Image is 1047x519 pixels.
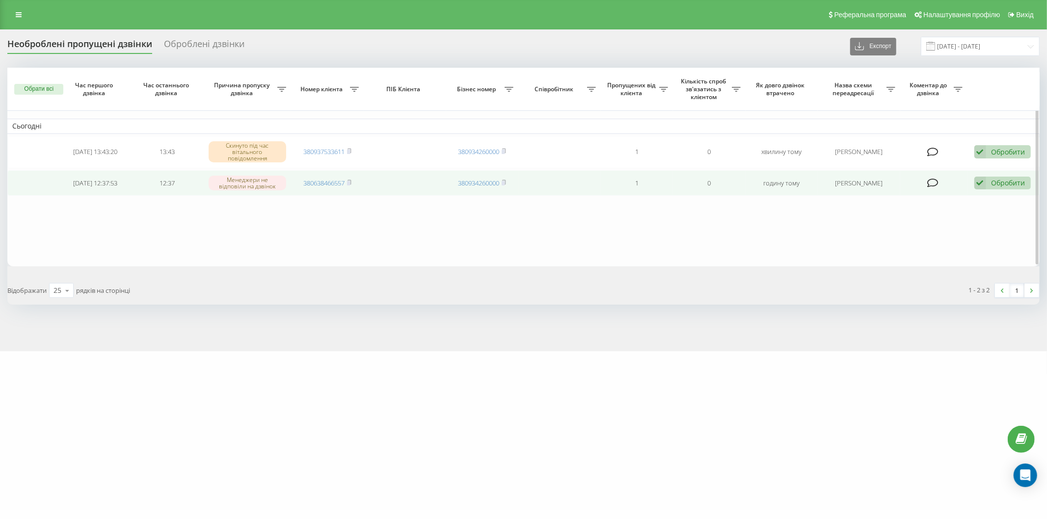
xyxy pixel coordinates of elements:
[209,141,286,163] div: Скинуто під час вітального повідомлення
[823,81,886,97] span: Назва схеми переадресації
[458,179,499,187] a: 380934260000
[905,81,954,97] span: Коментар до дзвінка
[969,285,990,295] div: 1 - 2 з 2
[601,170,673,196] td: 1
[818,170,900,196] td: [PERSON_NAME]
[303,179,345,187] a: 380638466557
[451,85,505,93] span: Бізнес номер
[678,78,731,101] span: Кількість спроб зв'язатись з клієнтом
[139,81,195,97] span: Час останнього дзвінка
[296,85,349,93] span: Номер клієнта
[14,84,63,95] button: Обрати всі
[834,11,907,19] span: Реферальна програма
[746,136,818,168] td: хвилину тому
[303,147,345,156] a: 380937533611
[54,285,61,295] div: 25
[992,178,1025,187] div: Обробити
[523,85,587,93] span: Співробітник
[131,170,203,196] td: 12:37
[7,119,1040,133] td: Сьогодні
[746,170,818,196] td: годину тому
[606,81,659,97] span: Пропущених від клієнта
[7,39,152,54] div: Необроблені пропущені дзвінки
[818,136,900,168] td: [PERSON_NAME]
[209,81,278,97] span: Причина пропуску дзвінка
[67,81,123,97] span: Час першого дзвінка
[458,147,499,156] a: 380934260000
[131,136,203,168] td: 13:43
[753,81,809,97] span: Як довго дзвінок втрачено
[1014,464,1037,487] div: Open Intercom Messenger
[1017,11,1034,19] span: Вихід
[673,136,745,168] td: 0
[59,136,131,168] td: [DATE] 13:43:20
[209,176,286,190] div: Менеджери не відповіли на дзвінок
[59,170,131,196] td: [DATE] 12:37:53
[673,170,745,196] td: 0
[164,39,244,54] div: Оброблені дзвінки
[992,147,1025,156] div: Обробити
[601,136,673,168] td: 1
[850,38,896,55] button: Експорт
[923,11,1000,19] span: Налаштування профілю
[7,286,47,295] span: Відображати
[1010,284,1024,297] a: 1
[372,85,437,93] span: ПІБ Клієнта
[76,286,130,295] span: рядків на сторінці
